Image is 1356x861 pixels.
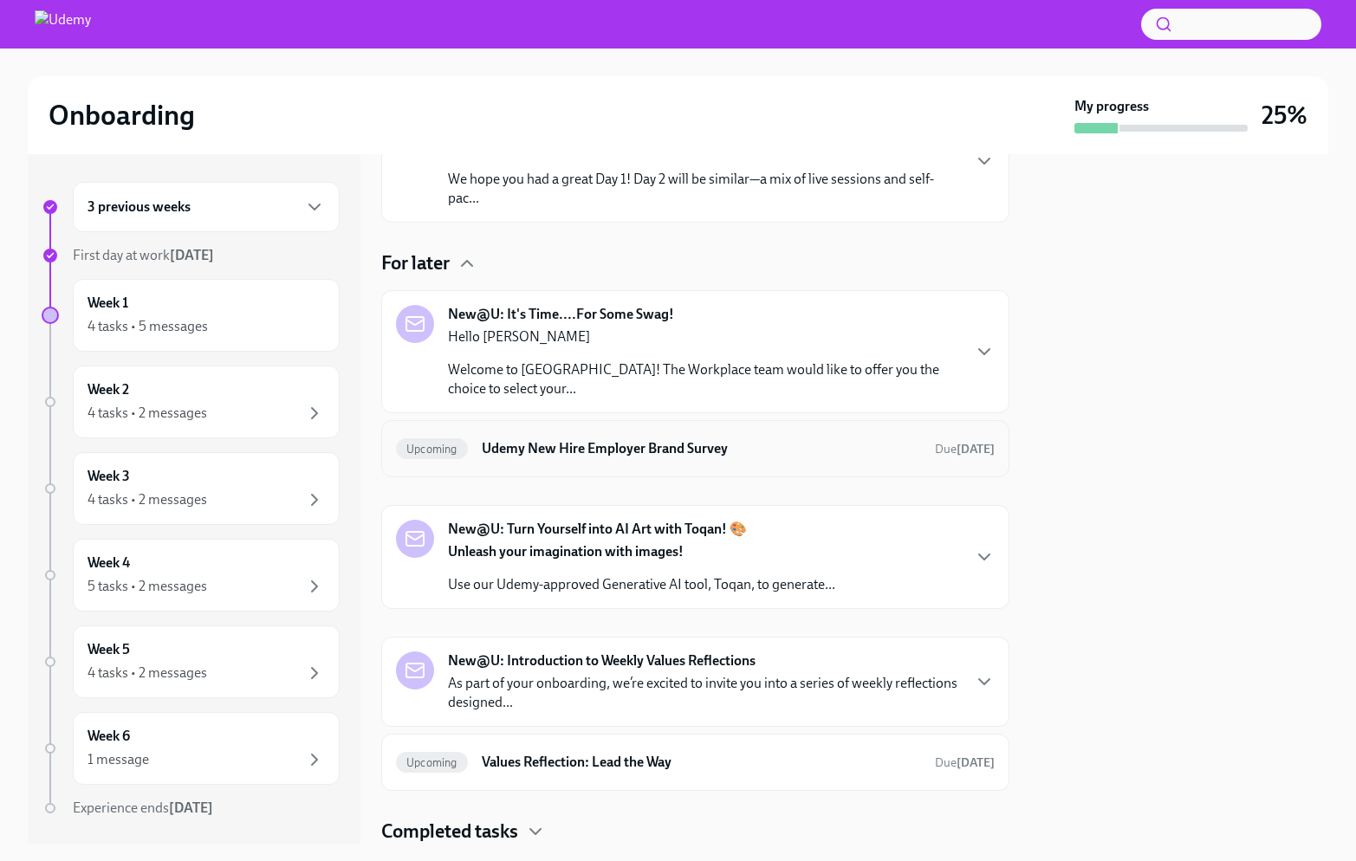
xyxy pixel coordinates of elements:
h6: 3 previous weeks [88,197,191,217]
div: 1 message [88,750,149,769]
div: 4 tasks • 5 messages [88,317,208,336]
p: As part of your onboarding, we’re excited to invite you into a series of weekly reflections desig... [448,674,960,712]
span: Upcoming [396,756,468,769]
h6: Week 2 [88,380,129,399]
div: 4 tasks • 2 messages [88,490,207,509]
p: Use our Udemy-approved Generative AI tool, Toqan, to generate... [448,575,835,594]
div: 4 tasks • 2 messages [88,404,207,423]
strong: New@U: Turn Yourself into AI Art with Toqan! 🎨 [448,520,747,539]
div: 3 previous weeks [73,182,340,232]
h4: For later [381,250,450,276]
h6: Week 5 [88,640,130,659]
strong: My progress [1074,97,1149,116]
a: Week 34 tasks • 2 messages [42,452,340,525]
a: Week 14 tasks • 5 messages [42,279,340,352]
span: Due [935,755,995,770]
strong: [DATE] [957,755,995,770]
h6: Udemy New Hire Employer Brand Survey [482,439,921,458]
span: Experience ends [73,799,213,816]
span: October 11th, 2025 11:00 [935,441,995,457]
div: For later [381,250,1009,276]
strong: New@U: Introduction to Weekly Values Reflections [448,651,756,670]
a: Week 61 message [42,712,340,785]
a: Week 54 tasks • 2 messages [42,625,340,698]
h3: 25% [1262,100,1307,131]
span: October 13th, 2025 11:00 [935,754,995,771]
strong: Unleash your imagination with images! [448,543,684,560]
p: We hope you had a great Day 1! Day 2 will be similar—a mix of live sessions and self-pac... [448,170,960,208]
a: UpcomingValues Reflection: Lead the WayDue[DATE] [396,748,995,776]
strong: [DATE] [169,799,213,816]
h6: Week 1 [88,294,128,313]
a: Week 24 tasks • 2 messages [42,366,340,438]
a: First day at work[DATE] [42,246,340,265]
h6: Week 6 [88,727,130,746]
p: Welcome to [GEOGRAPHIC_DATA]! The Workplace team would like to offer you the choice to select you... [448,360,960,398]
h4: Completed tasks [381,819,518,845]
h6: Values Reflection: Lead the Way [482,753,921,772]
h6: Week 4 [88,553,130,573]
img: Udemy [35,10,91,38]
div: 4 tasks • 2 messages [88,664,207,683]
h6: Week 3 [88,467,130,486]
span: Upcoming [396,443,468,456]
strong: [DATE] [957,442,995,456]
div: Completed tasks [381,819,1009,845]
p: Hello [PERSON_NAME] [448,327,960,346]
a: Week 45 tasks • 2 messages [42,539,340,612]
a: UpcomingUdemy New Hire Employer Brand SurveyDue[DATE] [396,435,995,463]
strong: [DATE] [170,247,214,263]
h2: Onboarding [49,98,195,133]
span: First day at work [73,247,214,263]
div: 5 tasks • 2 messages [88,577,207,596]
span: Due [935,442,995,456]
strong: New@U: It's Time....For Some Swag! [448,305,674,324]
